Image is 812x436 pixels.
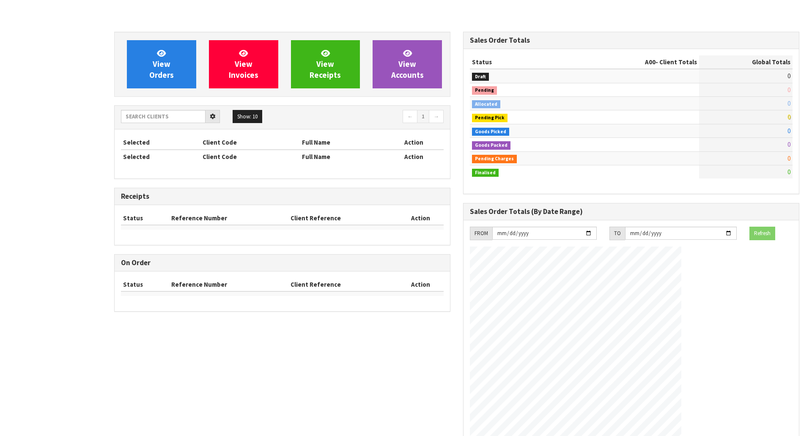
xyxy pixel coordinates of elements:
th: Client Code [200,136,300,149]
a: ViewInvoices [209,40,278,88]
a: 1 [417,110,429,123]
span: Goods Picked [472,128,509,136]
a: ← [403,110,417,123]
a: ViewOrders [127,40,196,88]
span: Draft [472,73,489,81]
a: → [429,110,444,123]
th: Client Reference [288,278,397,291]
span: View Receipts [310,48,341,80]
th: Reference Number [169,278,289,291]
th: Selected [121,150,200,163]
th: Client Code [200,150,300,163]
span: 0 [787,140,790,148]
button: Refresh [749,227,775,240]
span: 0 [787,72,790,80]
th: Full Name [300,136,384,149]
span: Goods Packed [472,141,510,150]
span: View Accounts [391,48,424,80]
th: Reference Number [169,211,289,225]
span: 0 [787,168,790,176]
span: Pending Pick [472,114,507,122]
div: TO [609,227,625,240]
span: A00 [645,58,656,66]
h3: Receipts [121,192,444,200]
h3: Sales Order Totals [470,36,793,44]
div: FROM [470,227,492,240]
span: Pending [472,86,497,95]
h3: Sales Order Totals (By Date Range) [470,208,793,216]
th: Client Reference [288,211,397,225]
th: Status [121,211,169,225]
th: Status [121,278,169,291]
th: Action [384,150,444,163]
span: Finalised [472,169,499,177]
span: View Invoices [229,48,258,80]
span: 0 [787,127,790,135]
span: View Orders [149,48,174,80]
span: Pending Charges [472,155,517,163]
button: Show: 10 [233,110,262,123]
th: Full Name [300,150,384,163]
h3: On Order [121,259,444,267]
span: Allocated [472,100,500,109]
a: ViewReceipts [291,40,360,88]
th: Action [397,211,444,225]
th: - Client Totals [576,55,699,69]
span: 0 [787,113,790,121]
span: 0 [787,86,790,94]
nav: Page navigation [288,110,444,125]
th: Action [384,136,444,149]
span: 0 [787,154,790,162]
input: Search clients [121,110,206,123]
th: Status [470,55,576,69]
span: 0 [787,99,790,107]
a: ViewAccounts [373,40,442,88]
th: Selected [121,136,200,149]
th: Action [397,278,444,291]
th: Global Totals [699,55,793,69]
